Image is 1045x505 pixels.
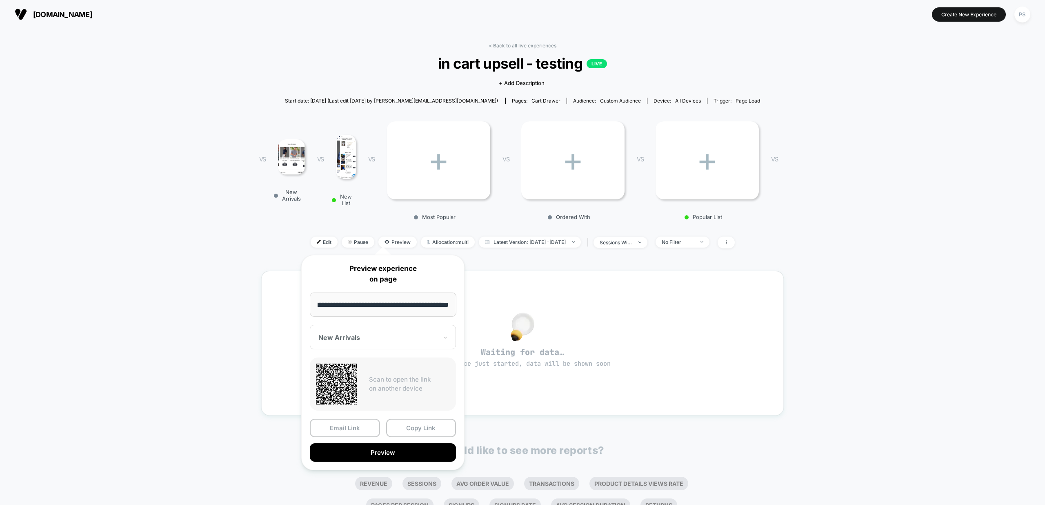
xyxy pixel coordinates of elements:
div: PS [1014,7,1030,22]
img: end [638,241,641,243]
p: Ordered With [517,214,620,220]
span: all devices [675,98,701,104]
img: calendar [485,240,489,244]
img: edit [317,240,321,244]
li: Revenue [355,477,392,490]
img: end [348,240,352,244]
img: rebalance [427,240,430,244]
span: Allocation: multi [421,237,475,248]
p: Preview experience on page [310,264,456,284]
button: Email Link [310,419,380,437]
button: Copy Link [386,419,456,437]
li: Avg Order Value [451,477,514,490]
span: Device: [647,98,707,104]
div: + [521,121,625,199]
span: + Add Description [499,79,545,87]
span: VS [368,156,375,163]
img: end [700,241,703,243]
div: + [656,121,759,199]
p: Scan to open the link on another device [369,375,450,393]
button: Create New Experience [932,7,1006,22]
li: Product Details Views Rate [589,477,688,490]
p: New Arrivals [274,189,301,202]
span: Start date: [DATE] (Last edit [DATE] by [PERSON_NAME][EMAIL_ADDRESS][DOMAIN_NAME]) [285,98,498,104]
div: Audience: [573,98,641,104]
span: VS [502,156,509,163]
img: New Arrivals main [278,139,305,174]
span: [DOMAIN_NAME] [33,10,92,19]
button: PS [1012,6,1033,23]
button: [DOMAIN_NAME] [12,8,95,21]
span: Page Load [736,98,760,104]
span: VS [771,156,778,163]
p: Most Popular [383,214,486,220]
span: Waiting for data… [276,347,769,368]
span: in cart upsell - testing [287,55,758,72]
li: Sessions [402,477,441,490]
p: Popular List [651,214,755,220]
p: Would like to see more reports? [441,444,604,456]
a: < Back to all live experiences [489,42,556,49]
span: Custom Audience [600,98,641,104]
div: + [387,121,490,199]
li: Transactions [524,477,579,490]
span: Pause [342,237,374,248]
p: New List [332,193,352,206]
img: no_data [511,313,534,341]
span: VS [259,156,266,163]
span: cart drawer [531,98,560,104]
span: VS [637,156,643,163]
button: Preview [310,443,456,462]
div: sessions with impression [600,239,632,246]
img: end [572,241,575,243]
div: Pages: [512,98,560,104]
span: VS [317,156,324,163]
img: Visually logo [15,8,27,20]
p: LIVE [587,59,607,68]
div: Trigger: [714,98,760,104]
span: | [585,237,594,248]
span: Latest Version: [DATE] - [DATE] [479,237,581,248]
span: experience just started, data will be shown soon [434,360,611,368]
span: Edit [311,237,338,248]
div: No Filter [662,239,694,245]
img: New List main [336,135,356,179]
span: Preview [378,237,417,248]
